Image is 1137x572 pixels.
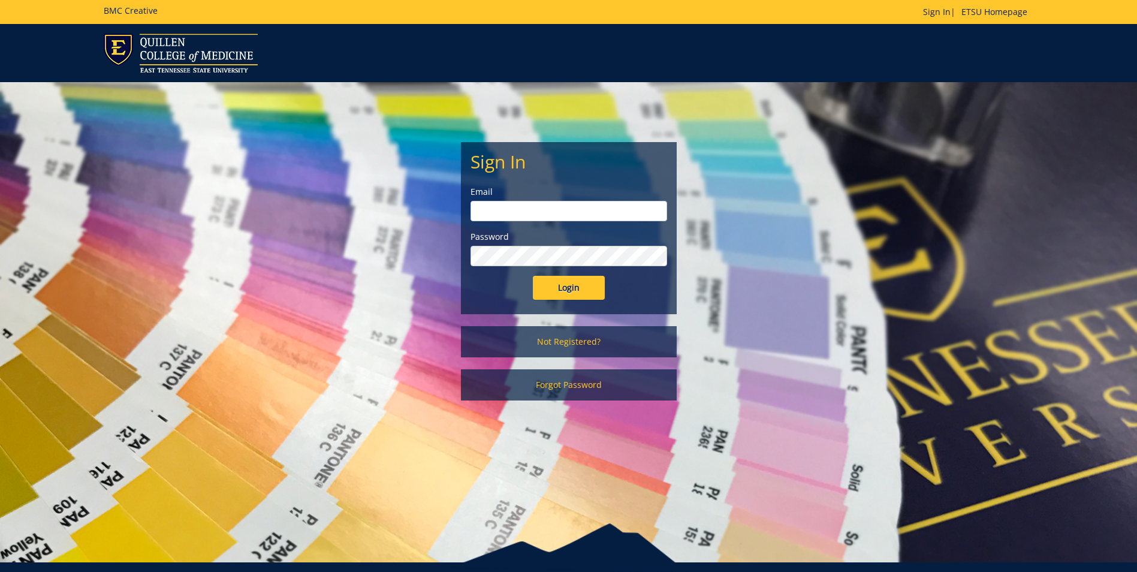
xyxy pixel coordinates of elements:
[104,6,158,15] h5: BMC Creative
[461,369,677,401] a: Forgot Password
[533,276,605,300] input: Login
[471,231,667,243] label: Password
[471,152,667,171] h2: Sign In
[104,34,258,73] img: ETSU logo
[923,6,951,17] a: Sign In
[923,6,1033,18] p: |
[471,186,667,198] label: Email
[461,326,677,357] a: Not Registered?
[955,6,1033,17] a: ETSU Homepage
